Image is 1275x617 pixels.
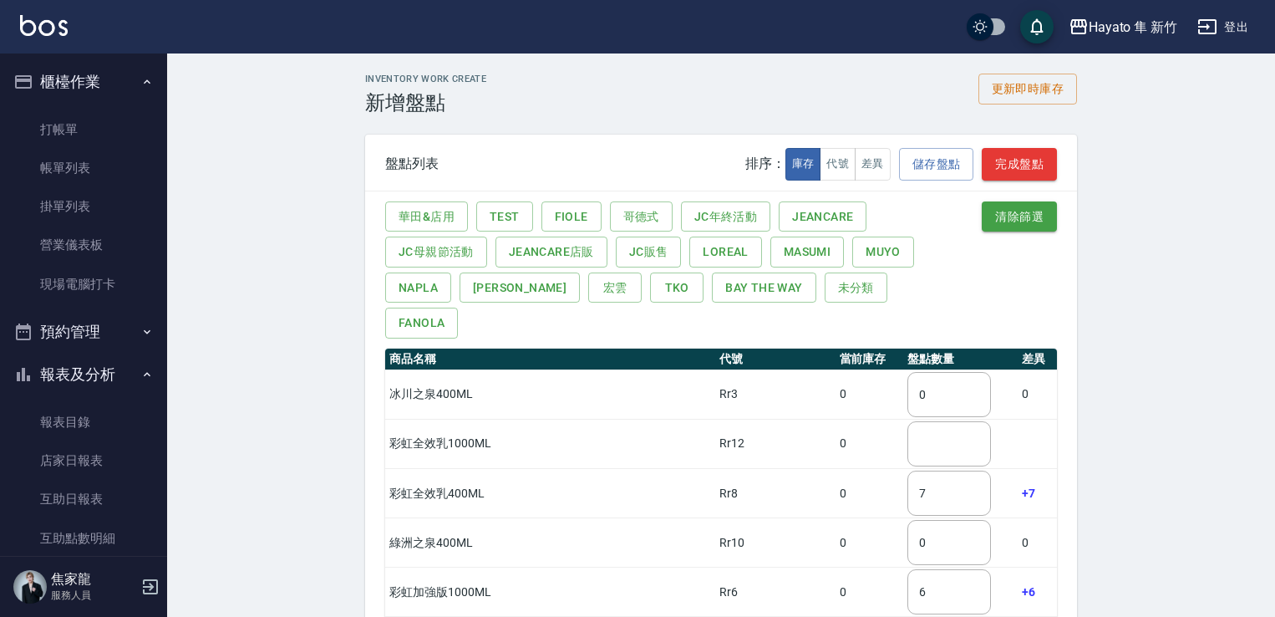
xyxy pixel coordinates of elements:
td: 彩虹全效乳400ML [385,469,715,518]
button: 差異 [855,148,891,181]
button: JC販售 [616,237,682,268]
th: 盤點數量 [903,349,1018,370]
td: 0 [836,370,904,419]
td: 綠洲之泉400ML [385,518,715,568]
button: Loreal [689,237,761,268]
img: Logo [20,15,68,36]
button: 完成盤點 [982,148,1057,181]
h5: 焦家龍 [51,571,136,588]
td: Rr12 [715,419,835,468]
td: 0 [836,518,904,568]
button: 宏雲 [588,273,642,303]
td: 0 [836,469,904,518]
button: JC年終活動 [681,201,770,232]
div: 盤點列表 [385,156,439,172]
span: +6 [1022,585,1035,599]
td: 彩虹加強版1000ML [385,568,715,617]
a: 營業儀表板 [7,226,160,264]
th: 差異 [1018,349,1057,370]
a: 掛單列表 [7,187,160,226]
button: 哥德式 [610,201,673,232]
div: Hayato 隼 新竹 [1089,17,1177,38]
button: 預約管理 [7,310,160,354]
button: 代號 [820,148,856,181]
button: 庫存 [785,148,821,181]
button: JC母親節活動 [385,237,487,268]
td: 彩虹全效乳1000ML [385,419,715,468]
td: Rr8 [715,469,835,518]
button: [PERSON_NAME] [460,273,580,303]
button: MUYO [852,237,914,268]
button: TKO [650,273,704,303]
a: 報表目錄 [7,403,160,441]
button: 登出 [1191,12,1255,43]
a: 互助日報表 [7,480,160,518]
button: Fiole [541,201,602,232]
button: JeanCare店販 [495,237,607,268]
button: 未分類 [825,273,887,303]
button: 儲存盤點 [899,148,974,181]
button: Napla [385,273,451,303]
button: Test [476,201,533,232]
button: fanola [385,308,458,339]
td: 0 [1018,370,1057,419]
th: 商品名稱 [385,349,715,370]
span: +7 [1022,487,1035,500]
a: 打帳單 [7,110,160,149]
th: 當前庫存 [836,349,904,370]
h2: Inventory Work Create [365,74,486,84]
h3: 新增盤點 [365,91,486,115]
a: 現場電腦打卡 [7,265,160,303]
button: 清除篩選 [982,201,1057,232]
td: 0 [1018,518,1057,568]
p: 服務人員 [51,588,136,603]
button: 更新即時庫存 [978,74,1077,105]
td: Rr6 [715,568,835,617]
a: 互助點數明細 [7,519,160,558]
button: save [1020,10,1054,43]
button: BAY THE WAY [712,273,815,303]
td: 冰川之泉400ML [385,370,715,419]
img: Person [13,570,47,604]
td: 0 [836,419,904,468]
span: 排序： [745,156,785,172]
button: 櫃檯作業 [7,60,160,104]
button: 報表及分析 [7,353,160,396]
a: 店家日報表 [7,441,160,480]
td: 0 [836,568,904,617]
button: 華田&店用 [385,201,468,232]
a: 帳單列表 [7,149,160,187]
td: Rr3 [715,370,835,419]
button: Hayato 隼 新竹 [1062,10,1184,44]
td: Rr10 [715,518,835,568]
th: 代號 [715,349,835,370]
button: JeanCare [779,201,866,232]
button: Masumi [770,237,844,268]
